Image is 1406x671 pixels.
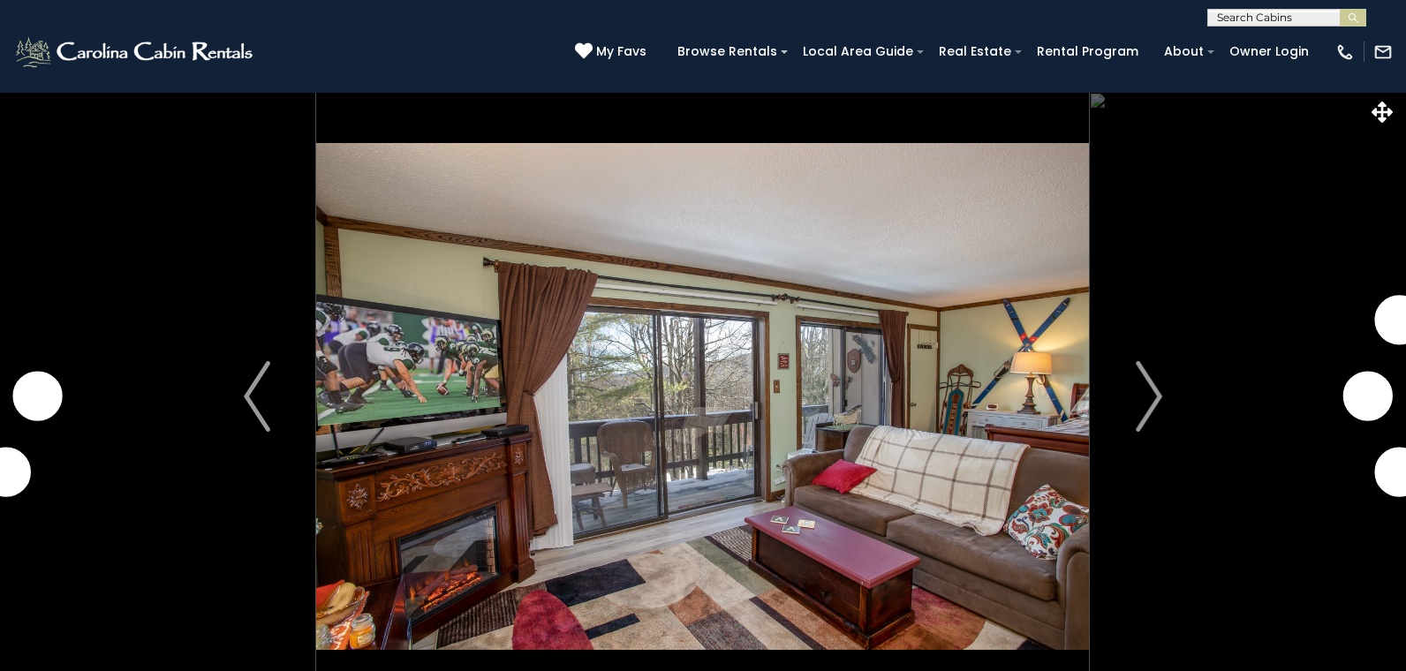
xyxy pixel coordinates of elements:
img: phone-regular-white.png [1335,42,1355,62]
a: Browse Rentals [669,38,786,65]
img: White-1-2.png [13,34,258,70]
a: My Favs [575,42,651,62]
span: My Favs [596,42,646,61]
a: Local Area Guide [794,38,922,65]
a: About [1155,38,1213,65]
img: arrow [244,361,270,432]
img: mail-regular-white.png [1373,42,1393,62]
a: Rental Program [1028,38,1147,65]
img: arrow [1136,361,1162,432]
a: Real Estate [930,38,1020,65]
a: Owner Login [1221,38,1318,65]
